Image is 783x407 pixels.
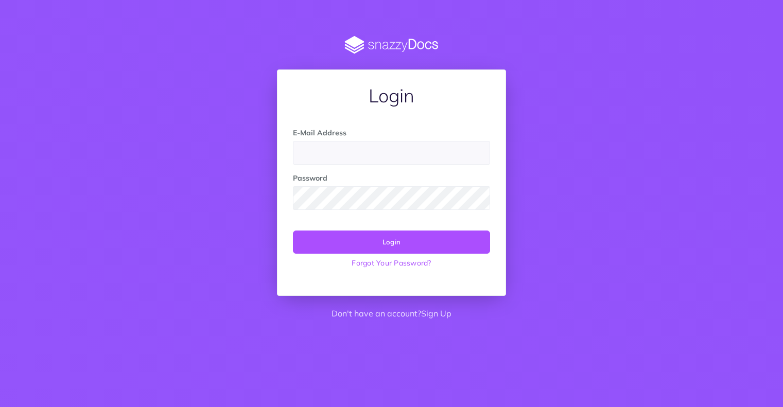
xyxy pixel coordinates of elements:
label: E-Mail Address [293,127,346,138]
h1: Login [293,85,490,106]
button: Login [293,231,490,253]
label: Password [293,172,327,184]
a: Sign Up [421,308,451,318]
img: SnazzyDocs Logo [277,36,506,54]
a: Forgot Your Password? [293,254,490,272]
p: Don't have an account? [277,307,506,321]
